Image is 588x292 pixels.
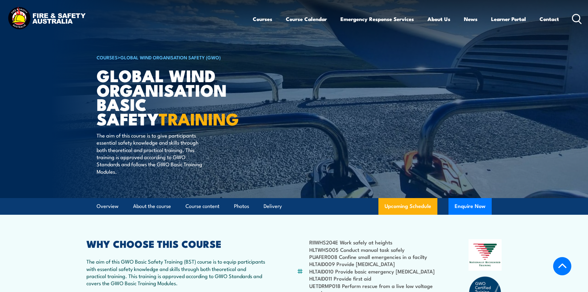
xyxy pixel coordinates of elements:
[309,253,439,260] li: PUAFER008 Confine small emergencies in a facilty
[309,246,439,253] li: HLTWHS005 Conduct manual task safely
[309,275,439,282] li: HLTAID011 Provide first aid
[120,54,221,61] a: Global Wind Organisation Safety (GWO)
[97,53,249,61] h6: >
[340,11,414,27] a: Emergency Response Services
[86,239,267,248] h2: WHY CHOOSE THIS COURSE
[491,11,526,27] a: Learner Portal
[97,198,119,214] a: Overview
[309,268,439,275] li: HLTAID010 Provide basic emergency [MEDICAL_DATA]
[97,132,209,175] p: The aim of this course is to give participants essential safety knowledge and skills through both...
[97,68,249,126] h1: Global Wind Organisation Basic Safety
[253,11,272,27] a: Courses
[86,258,267,287] p: The aim of this GWO Basic Safety Training (BST) course is to equip participants with essential sa...
[427,11,450,27] a: About Us
[159,105,239,131] strong: TRAINING
[133,198,171,214] a: About the course
[286,11,327,27] a: Course Calendar
[309,239,439,246] li: RIIWHS204E Work safely at heights
[234,198,249,214] a: Photos
[448,198,492,215] button: Enquire Now
[264,198,282,214] a: Delivery
[186,198,219,214] a: Course content
[378,198,437,215] a: Upcoming Schedule
[469,239,502,271] img: Nationally Recognised Training logo.
[464,11,477,27] a: News
[309,260,439,267] li: HLTAID009 Provide [MEDICAL_DATA]
[540,11,559,27] a: Contact
[97,54,118,61] a: COURSES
